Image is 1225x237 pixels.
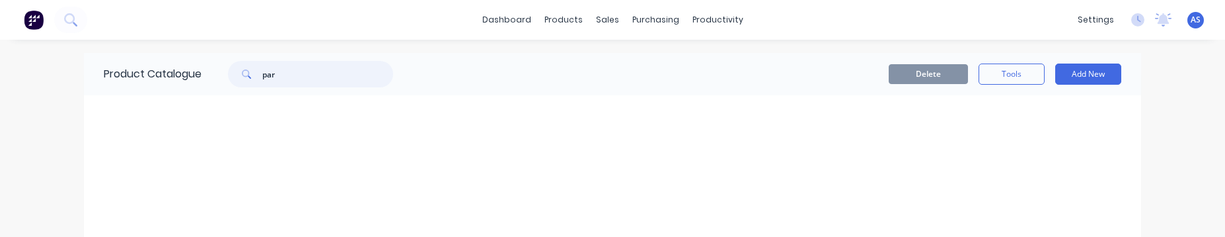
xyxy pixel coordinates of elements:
input: Search... [262,61,393,87]
div: productivity [686,10,750,30]
img: Factory [24,10,44,30]
button: Add New [1055,64,1121,85]
button: Tools [979,64,1045,85]
span: AS [1191,14,1201,26]
div: purchasing [626,10,686,30]
button: Delete [889,64,968,84]
div: products [538,10,589,30]
div: settings [1071,10,1121,30]
div: sales [589,10,626,30]
a: dashboard [476,10,538,30]
div: Product Catalogue [84,53,202,95]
